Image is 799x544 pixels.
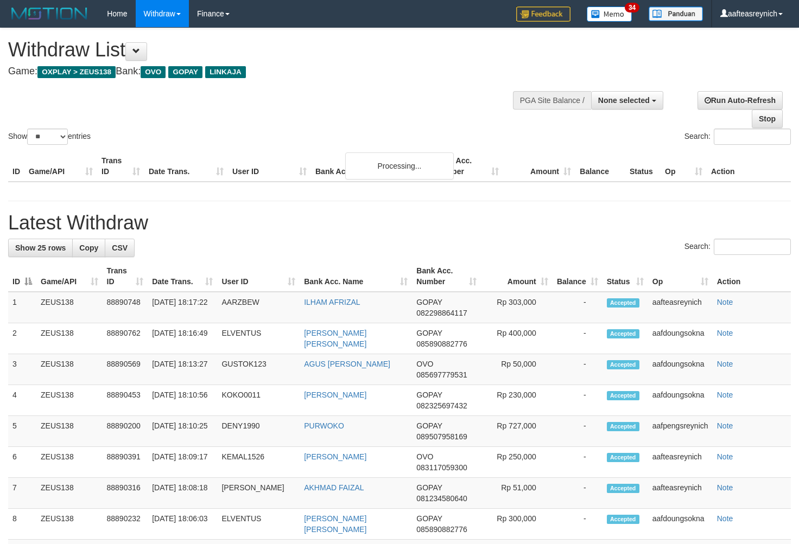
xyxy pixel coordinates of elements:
[103,478,148,509] td: 88890316
[649,7,703,21] img: panduan.png
[304,360,390,368] a: AGUS [PERSON_NAME]
[168,66,202,78] span: GOPAY
[717,360,733,368] a: Note
[8,509,36,540] td: 8
[36,323,103,354] td: ZEUS138
[304,483,364,492] a: AKHMAD FAIZAL
[8,239,73,257] a: Show 25 rows
[148,292,217,323] td: [DATE] 18:17:22
[481,385,553,416] td: Rp 230,000
[553,261,603,292] th: Balance: activate to sort column ascending
[416,432,467,441] span: Copy 089507958169 to clipboard
[603,261,648,292] th: Status: activate to sort column ascending
[8,385,36,416] td: 4
[416,494,467,503] span: Copy 081234580640 to clipboard
[648,323,713,354] td: aafdoungsokna
[648,447,713,478] td: aafteasreynich
[707,151,791,182] th: Action
[481,416,553,447] td: Rp 727,000
[481,509,553,540] td: Rp 300,000
[717,452,733,461] a: Note
[684,129,791,145] label: Search:
[416,483,442,492] span: GOPAY
[607,298,639,308] span: Accepted
[112,244,128,252] span: CSV
[416,452,433,461] span: OVO
[72,239,105,257] a: Copy
[713,261,791,292] th: Action
[714,129,791,145] input: Search:
[416,514,442,523] span: GOPAY
[8,323,36,354] td: 2
[304,298,360,306] a: ILHAM AFRIZAL
[553,447,603,478] td: -
[481,447,553,478] td: Rp 250,000
[103,416,148,447] td: 88890200
[717,298,733,306] a: Note
[752,110,783,128] a: Stop
[148,478,217,509] td: [DATE] 18:08:18
[648,416,713,447] td: aafpengsreynich
[553,354,603,385] td: -
[103,509,148,540] td: 88890232
[103,261,148,292] th: Trans ID: activate to sort column ascending
[144,151,228,182] th: Date Trans.
[205,66,246,78] span: LINKAJA
[217,478,300,509] td: [PERSON_NAME]
[553,323,603,354] td: -
[714,239,791,255] input: Search:
[481,292,553,323] td: Rp 303,000
[416,391,442,399] span: GOPAY
[228,151,311,182] th: User ID
[625,3,639,12] span: 34
[36,447,103,478] td: ZEUS138
[103,447,148,478] td: 88890391
[217,323,300,354] td: ELVENTUS
[148,385,217,416] td: [DATE] 18:10:56
[217,385,300,416] td: KOKO0011
[97,151,144,182] th: Trans ID
[8,151,24,182] th: ID
[553,509,603,540] td: -
[8,292,36,323] td: 1
[36,416,103,447] td: ZEUS138
[105,239,135,257] a: CSV
[481,354,553,385] td: Rp 50,000
[553,416,603,447] td: -
[148,509,217,540] td: [DATE] 18:06:03
[648,292,713,323] td: aafteasreynich
[37,66,116,78] span: OXPLAY > ZEUS138
[304,329,366,348] a: [PERSON_NAME] [PERSON_NAME]
[304,421,344,430] a: PURWOKO
[661,151,707,182] th: Op
[304,391,366,399] a: [PERSON_NAME]
[553,292,603,323] td: -
[36,385,103,416] td: ZEUS138
[416,329,442,337] span: GOPAY
[36,509,103,540] td: ZEUS138
[481,261,553,292] th: Amount: activate to sort column ascending
[217,261,300,292] th: User ID: activate to sort column ascending
[591,91,663,110] button: None selected
[516,7,570,22] img: Feedback.jpg
[697,91,783,110] a: Run Auto-Refresh
[217,416,300,447] td: DENY1990
[8,212,791,234] h1: Latest Withdraw
[607,422,639,431] span: Accepted
[36,354,103,385] td: ZEUS138
[412,261,481,292] th: Bank Acc. Number: activate to sort column ascending
[345,152,454,180] div: Processing...
[648,385,713,416] td: aafdoungsokna
[481,323,553,354] td: Rp 400,000
[648,354,713,385] td: aafdoungsokna
[648,478,713,509] td: aafteasreynich
[607,329,639,338] span: Accepted
[607,360,639,369] span: Accepted
[148,416,217,447] td: [DATE] 18:10:25
[103,323,148,354] td: 88890762
[607,453,639,462] span: Accepted
[503,151,575,182] th: Amount
[311,151,431,182] th: Bank Acc. Name
[587,7,632,22] img: Button%20Memo.svg
[416,360,433,368] span: OVO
